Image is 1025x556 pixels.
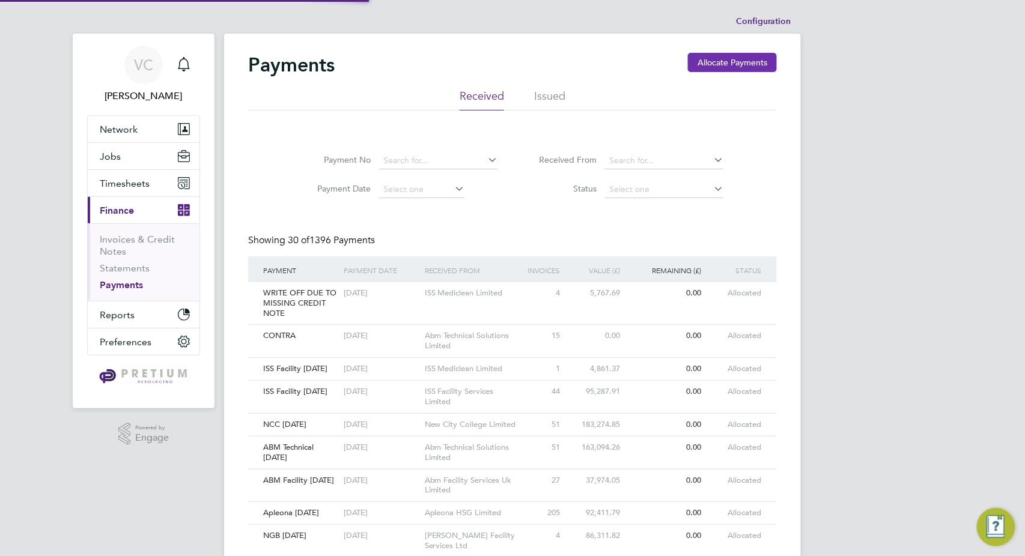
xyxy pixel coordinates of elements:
button: Network [88,116,199,142]
div: allocated [704,502,765,524]
div: 51 [523,414,563,436]
div: allocated [704,381,765,403]
div: 0.00 [624,525,704,547]
span: Jobs [100,151,121,162]
span: Valentina Cerulli [87,89,200,103]
div: 4,861.37 [563,358,624,380]
button: Preferences [88,328,199,355]
div: NCC [DATE] [260,414,341,436]
span: Reports [100,309,135,321]
div: 0.00 [624,381,704,403]
button: Jobs [88,143,199,169]
div: [DATE] [341,414,421,436]
a: ABM Facility [DATE][DATE]Abm Facility Services Uk Limited2737,974.050.00allocated [260,469,765,479]
input: Select one [605,181,723,198]
div: 0.00 [624,358,704,380]
span: VC [134,57,153,73]
button: Engage Resource Center [977,508,1015,546]
div: 1 [523,358,563,380]
div: [DATE] [341,470,421,492]
div: 183,274.85 [563,414,624,436]
div: Finance [88,223,199,301]
div: [DATE] [341,437,421,459]
span: Timesheets [100,178,150,189]
div: 0.00 [624,325,704,347]
span: Finance [100,205,134,216]
div: [DATE] [341,325,421,347]
div: 0.00 [624,470,704,492]
div: Apleona [DATE] [260,502,341,524]
div: [DATE] [341,381,421,403]
div: ISS Facility [DATE] [260,358,341,380]
label: Payment No [302,154,371,165]
div: 4 [523,282,563,304]
div: allocated [704,358,765,380]
div: INVOICES [523,256,563,284]
div: 205 [523,502,563,524]
div: ISS Facility Services Limited [422,381,523,413]
a: WRITE OFF DUE TO MISSING CREDIT NOTE[DATE]ISS Mediclean Limited45,767.690.00allocated [260,282,765,292]
img: pretium-logo-retina.png [96,367,190,387]
div: RECEIVED FROM [422,256,523,284]
div: [DATE] [341,502,421,524]
a: NGB [DATE][DATE][PERSON_NAME] Facility Services Ltd486,311.820.00allocated [260,524,765,534]
li: Configuration [736,10,791,34]
button: Allocate Payments [688,53,777,72]
a: CONTRA[DATE]Abm Technical Solutions Limited150.000.00allocated [260,324,765,334]
div: 5,767.69 [563,282,624,304]
span: 30 of [288,234,309,246]
a: NCC [DATE][DATE]New City College Limited51183,274.850.00allocated [260,413,765,423]
div: Abm Technical Solutions Limited [422,437,523,469]
a: Go to home page [87,367,200,387]
input: Search for... [379,153,497,169]
div: 0.00 [563,325,624,347]
div: Apleona HSG Limited [422,502,523,524]
div: PAYMENT DATE [341,256,421,284]
div: 92,411.79 [563,502,624,524]
div: 44 [523,381,563,403]
a: Invoices & Credit Notes [100,234,175,257]
div: 15 [523,325,563,347]
li: Issued [534,89,565,110]
button: Timesheets [88,170,199,196]
div: REMAINING (£) [624,256,704,284]
a: ISS Facility [DATE][DATE]ISS Mediclean Limited14,861.370.00allocated [260,357,765,367]
div: allocated [704,325,765,347]
div: NGB [DATE] [260,525,341,547]
div: 0.00 [624,282,704,304]
div: 27 [523,470,563,492]
span: Network [100,124,138,135]
div: ABM Facility [DATE] [260,470,341,492]
li: Received [460,89,504,110]
div: 0.00 [624,502,704,524]
a: Apleona [DATE][DATE]Apleona HSG Limited20592,411.790.00allocated [260,501,765,512]
button: Reports [88,301,199,328]
div: [DATE] [341,282,421,304]
div: Abm Technical Solutions Limited [422,325,523,357]
button: Finance [88,197,199,223]
div: VALUE (£) [563,256,624,284]
input: Select one [379,181,464,198]
div: allocated [704,437,765,459]
div: 0.00 [624,437,704,459]
nav: Main navigation [73,34,214,408]
div: 4 [523,525,563,547]
h2: Payments [248,53,335,77]
div: 0.00 [624,414,704,436]
a: Statements [100,262,150,274]
div: ABM Technical [DATE] [260,437,341,469]
div: WRITE OFF DUE TO MISSING CREDIT NOTE [260,282,341,325]
span: Powered by [135,423,169,433]
div: Showing [248,234,377,247]
div: Abm Facility Services Uk Limited [422,470,523,502]
div: CONTRA [260,325,341,347]
div: allocated [704,525,765,547]
div: STATUS [704,256,765,284]
div: ISS Mediclean Limited [422,358,523,380]
div: allocated [704,414,765,436]
div: 37,974.05 [563,470,624,492]
div: allocated [704,282,765,304]
a: ABM Technical [DATE][DATE]Abm Technical Solutions Limited51163,094.260.00allocated [260,436,765,446]
a: VC[PERSON_NAME] [87,46,200,103]
div: 95,287.91 [563,381,624,403]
